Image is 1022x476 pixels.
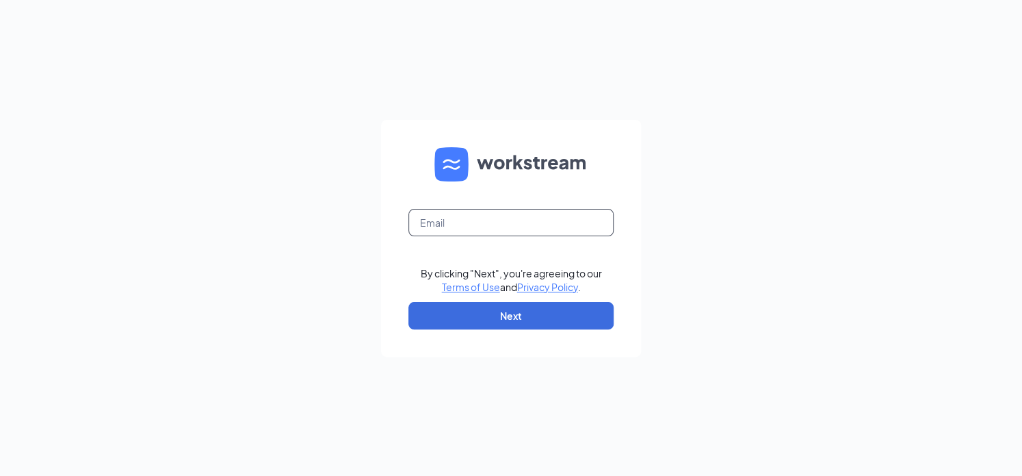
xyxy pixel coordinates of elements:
[408,302,614,329] button: Next
[434,147,588,181] img: WS logo and Workstream text
[421,266,602,294] div: By clicking "Next", you're agreeing to our and .
[517,281,578,293] a: Privacy Policy
[408,209,614,236] input: Email
[442,281,500,293] a: Terms of Use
